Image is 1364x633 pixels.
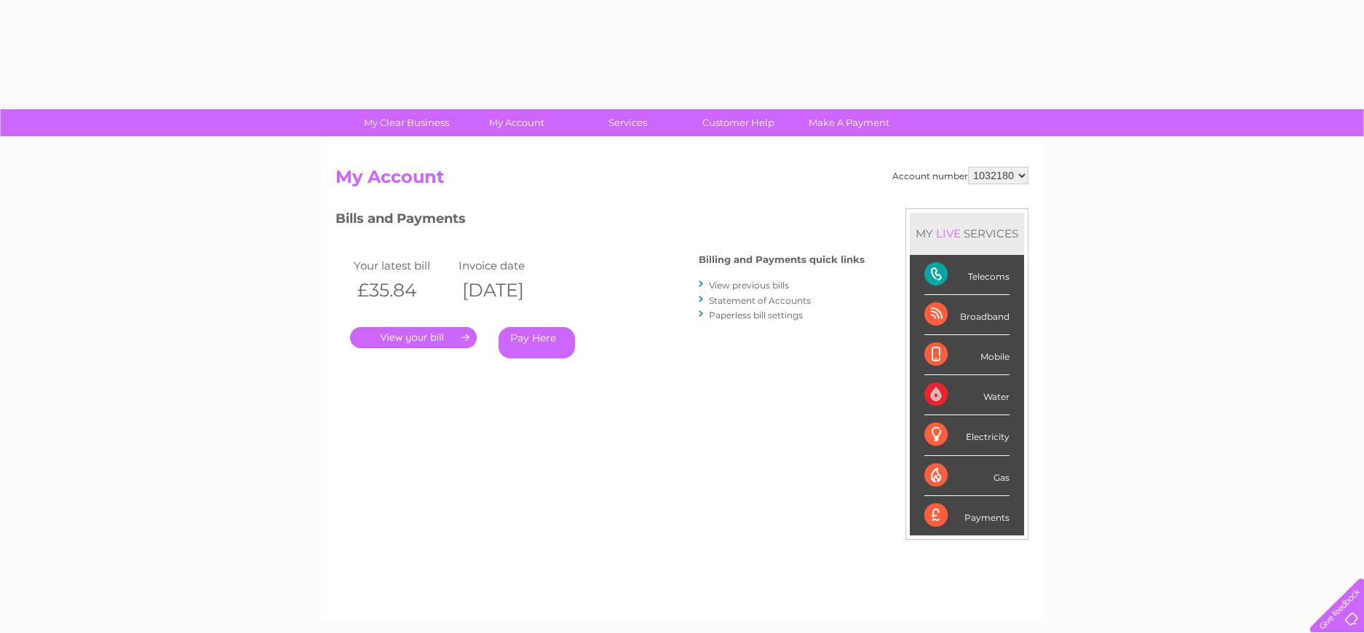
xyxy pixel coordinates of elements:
div: Gas [924,456,1010,496]
td: Your latest bill [350,256,455,275]
a: Statement of Accounts [709,295,811,306]
h3: Bills and Payments [336,208,865,234]
div: Mobile [924,335,1010,375]
th: £35.84 [350,275,455,305]
div: Broadband [924,295,1010,335]
a: My Clear Business [346,109,467,136]
div: MY SERVICES [910,213,1024,254]
td: Invoice date [455,256,560,275]
div: Account number [892,167,1028,184]
a: Paperless bill settings [709,310,803,321]
div: Telecoms [924,255,1010,295]
a: Customer Help [678,109,798,136]
div: Payments [924,496,1010,535]
th: [DATE] [455,275,560,305]
a: . [350,327,477,348]
a: Services [568,109,688,136]
a: My Account [457,109,577,136]
h2: My Account [336,167,1028,194]
div: Water [924,375,1010,415]
h4: Billing and Payments quick links [699,254,865,265]
a: Make A Payment [789,109,909,136]
div: Electricity [924,415,1010,455]
a: Pay Here [499,327,575,358]
div: LIVE [933,227,964,240]
a: View previous bills [709,280,789,291]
